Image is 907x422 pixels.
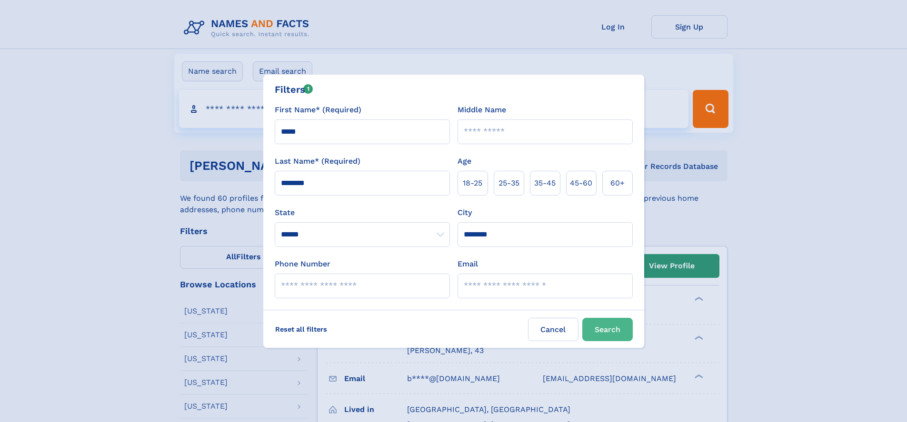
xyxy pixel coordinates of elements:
[275,258,330,270] label: Phone Number
[463,177,482,189] span: 18‑25
[269,318,333,341] label: Reset all filters
[610,177,625,189] span: 60+
[570,177,592,189] span: 45‑60
[458,258,478,270] label: Email
[528,318,578,341] label: Cancel
[582,318,633,341] button: Search
[275,207,450,218] label: State
[275,82,313,97] div: Filters
[275,104,361,116] label: First Name* (Required)
[458,207,472,218] label: City
[534,177,556,189] span: 35‑45
[458,156,471,167] label: Age
[458,104,506,116] label: Middle Name
[275,156,360,167] label: Last Name* (Required)
[498,177,519,189] span: 25‑35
